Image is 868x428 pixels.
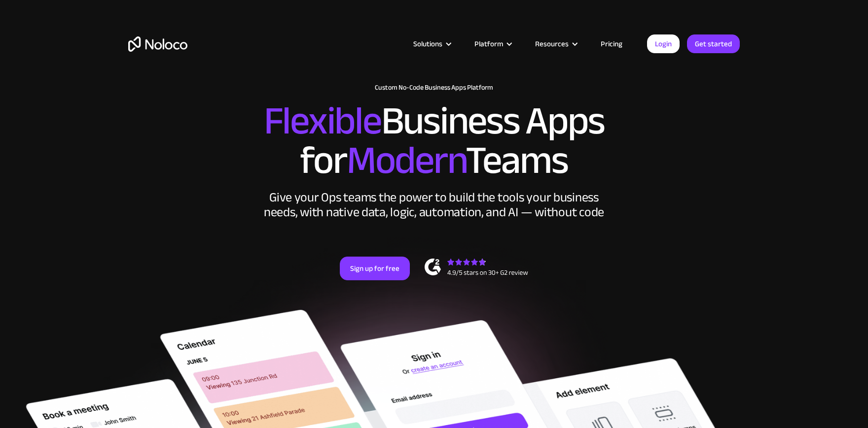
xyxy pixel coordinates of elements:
[462,37,523,50] div: Platform
[474,37,503,50] div: Platform
[347,124,466,197] span: Modern
[128,101,740,180] h2: Business Apps for Teams
[647,34,680,53] a: Login
[128,36,187,52] a: home
[588,37,635,50] a: Pricing
[261,190,607,220] div: Give your Ops teams the power to build the tools your business needs, with native data, logic, au...
[687,34,740,53] a: Get started
[401,37,462,50] div: Solutions
[264,84,381,158] span: Flexible
[535,37,569,50] div: Resources
[340,257,410,280] a: Sign up for free
[413,37,442,50] div: Solutions
[523,37,588,50] div: Resources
